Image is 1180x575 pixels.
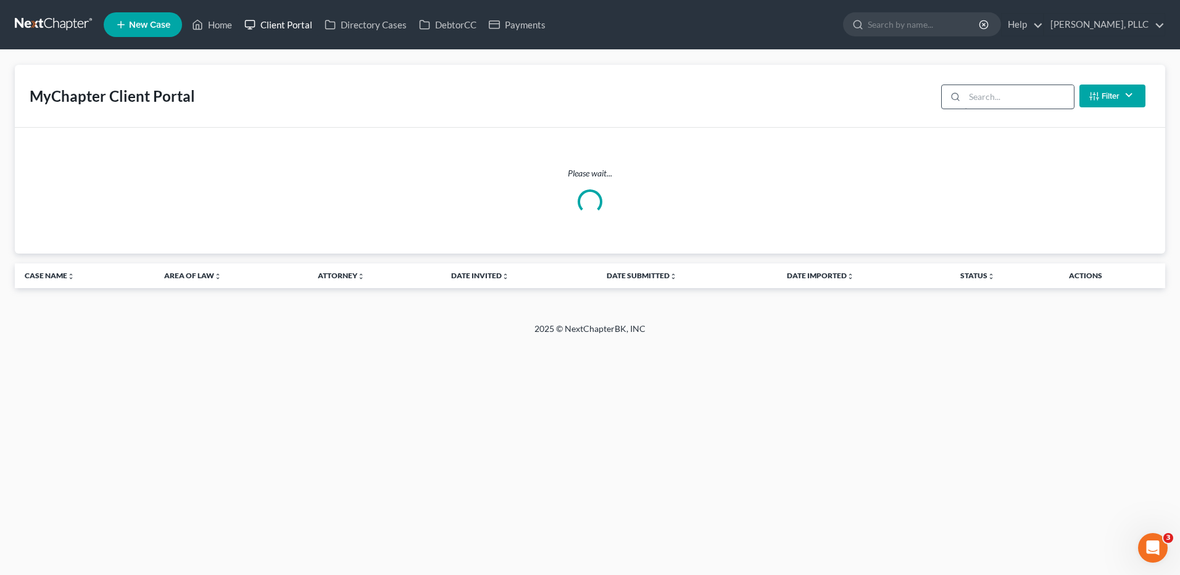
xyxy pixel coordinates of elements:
[164,271,222,280] a: Area of Lawunfold_more
[1163,533,1173,543] span: 3
[25,271,75,280] a: Case Nameunfold_more
[502,273,509,280] i: unfold_more
[1138,533,1168,563] iframe: Intercom live chat
[238,14,318,36] a: Client Portal
[214,273,222,280] i: unfold_more
[670,273,677,280] i: unfold_more
[451,271,509,280] a: Date Invitedunfold_more
[30,86,195,106] div: MyChapter Client Portal
[847,273,854,280] i: unfold_more
[186,14,238,36] a: Home
[25,167,1155,180] p: Please wait...
[1059,263,1165,288] th: Actions
[238,323,942,345] div: 2025 © NextChapterBK, INC
[129,20,170,30] span: New Case
[987,273,995,280] i: unfold_more
[965,85,1074,109] input: Search...
[1079,85,1145,107] button: Filter
[868,13,981,36] input: Search by name...
[483,14,552,36] a: Payments
[67,273,75,280] i: unfold_more
[607,271,677,280] a: Date Submittedunfold_more
[960,271,995,280] a: Statusunfold_more
[318,271,365,280] a: Attorneyunfold_more
[787,271,854,280] a: Date Importedunfold_more
[318,14,413,36] a: Directory Cases
[357,273,365,280] i: unfold_more
[413,14,483,36] a: DebtorCC
[1044,14,1165,36] a: [PERSON_NAME], PLLC
[1002,14,1043,36] a: Help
